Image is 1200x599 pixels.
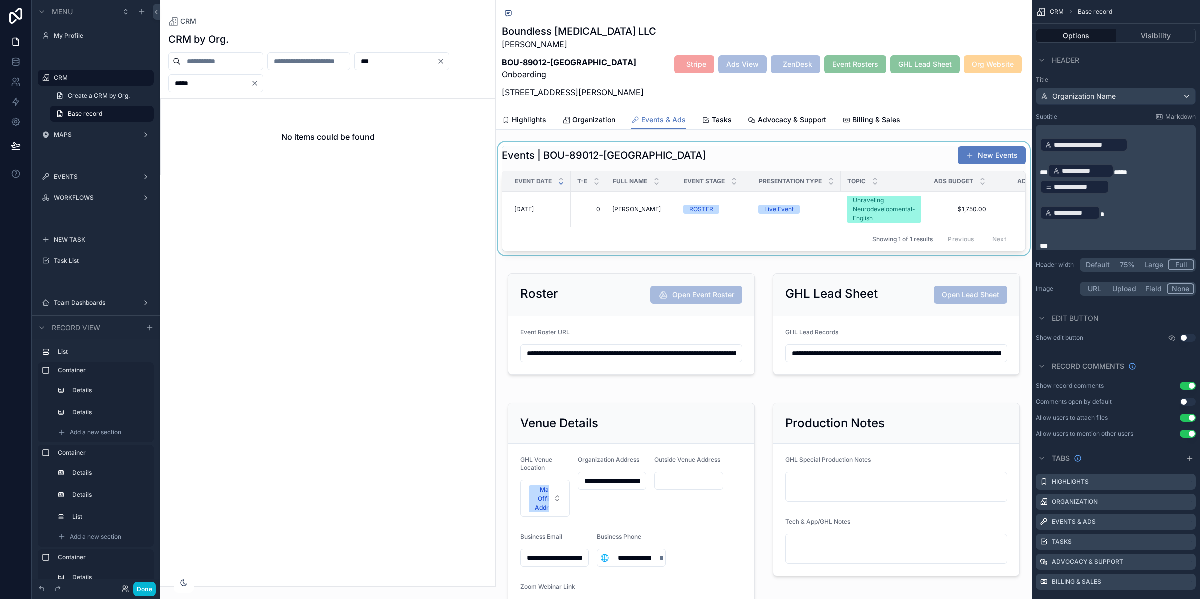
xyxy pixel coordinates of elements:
[1114,259,1140,270] button: 75%
[641,115,686,125] span: Events & Ads
[1052,453,1070,463] span: Tabs
[50,88,154,104] a: Create a CRM by Org.
[54,194,138,202] label: WORKFLOWS
[1052,478,1089,486] label: Highlights
[572,115,615,125] span: Organization
[515,177,552,185] span: Event Date
[1052,538,1072,546] label: Tasks
[1052,55,1079,65] span: Header
[502,86,656,98] p: [STREET_ADDRESS][PERSON_NAME]
[702,111,732,131] a: Tasks
[1052,518,1096,526] label: Events & Ads
[631,111,686,130] a: Events & Ads
[54,257,152,265] label: Task List
[54,32,152,40] label: My Profile
[54,236,152,244] label: NEW TASK
[72,491,148,499] label: Details
[72,573,148,581] label: Details
[512,115,546,125] span: Highlights
[847,177,866,185] span: Topic
[514,205,534,213] span: [DATE]
[72,469,148,477] label: Details
[1036,29,1116,43] button: Options
[1078,8,1112,16] span: Base record
[1116,29,1196,43] button: Visibility
[842,111,900,131] a: Billing & Sales
[934,177,973,185] span: Ads Budget
[502,38,656,50] p: [PERSON_NAME]
[58,348,150,356] label: List
[1155,113,1196,121] a: Markdown
[1017,177,1048,185] span: Ad Spend
[1050,8,1064,16] span: CRM
[502,24,656,38] h1: Boundless [MEDICAL_DATA] LLC
[1108,283,1141,294] button: Upload
[1036,88,1196,105] button: Organization Name
[58,553,150,561] label: Container
[748,111,826,131] a: Advocacy & Support
[502,56,656,80] p: Onboarding
[1081,259,1114,270] button: Default
[1052,91,1116,101] span: Organization Name
[70,533,121,541] span: Add a new section
[1052,578,1101,586] label: Billing & Sales
[72,513,148,521] label: List
[52,322,100,332] span: Record view
[68,110,102,118] span: Base record
[1036,414,1108,422] div: Allow users to attach files
[70,428,121,436] span: Add a new section
[1036,382,1104,390] div: Show record comments
[1036,334,1083,342] label: Show edit button
[72,408,148,416] label: Details
[54,173,138,181] label: EVENTS
[1081,283,1108,294] button: URL
[577,177,587,185] span: T-E
[514,205,565,213] a: [DATE]
[1052,558,1123,566] label: Advocacy & Support
[1168,259,1194,270] button: Full
[1036,76,1196,84] label: Title
[872,235,933,243] span: Showing 1 of 1 results
[502,111,546,131] a: Highlights
[1036,125,1196,250] div: scrollable content
[1140,259,1168,270] button: Large
[1052,498,1098,506] label: Organization
[58,366,150,374] label: Container
[1167,283,1194,294] button: None
[54,74,148,82] label: CRM
[759,177,822,185] span: Presentation Type
[1036,398,1112,406] div: Comments open by default
[32,339,160,579] div: scrollable content
[1052,361,1124,371] span: Record comments
[1165,113,1196,121] span: Markdown
[613,177,647,185] span: Full Name
[502,57,636,67] strong: BOU-89012-[GEOGRAPHIC_DATA]
[1036,285,1076,293] label: Image
[758,115,826,125] span: Advocacy & Support
[562,111,615,131] a: Organization
[1036,430,1133,438] div: Allow users to mention other users
[50,106,154,122] a: Base record
[54,131,138,139] label: MAPS
[58,449,150,457] label: Container
[52,7,73,17] span: Menu
[852,115,900,125] span: Billing & Sales
[54,299,138,307] label: Team Dashboards
[72,386,148,394] label: Details
[68,92,130,100] span: Create a CRM by Org.
[684,177,725,185] span: Event Stage
[712,115,732,125] span: Tasks
[1036,261,1076,269] label: Header width
[1141,283,1167,294] button: Field
[1036,113,1057,121] label: Subtitle
[1052,313,1099,323] span: Edit button
[133,582,156,596] button: Done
